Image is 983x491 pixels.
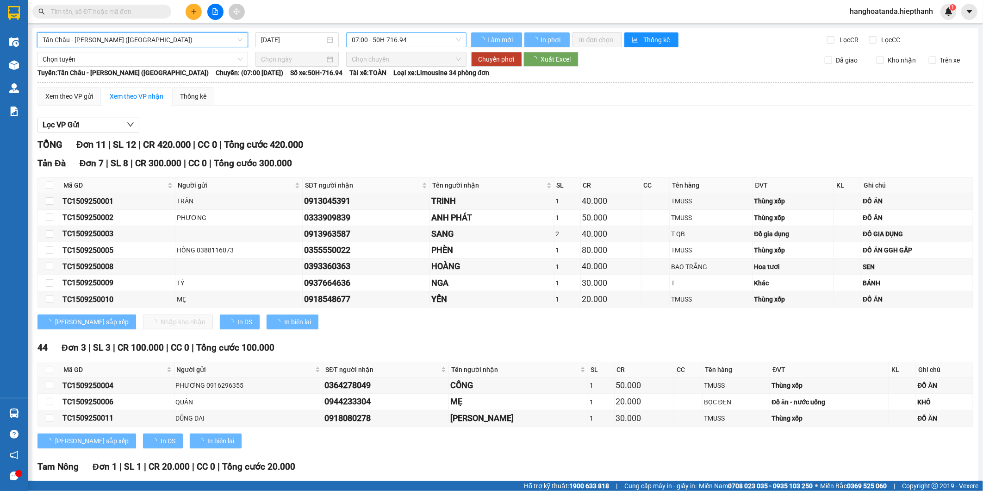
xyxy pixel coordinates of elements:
[704,413,768,423] div: TMUSS
[304,227,428,240] div: 0913963587
[961,4,977,20] button: caret-down
[207,4,224,20] button: file-add
[523,52,579,67] button: Xuất Excel
[754,229,833,239] div: Đồ gia dụng
[863,294,971,304] div: ĐỒ ĂN
[180,91,206,101] div: Thống kê
[61,242,175,258] td: TC1509250005
[861,178,973,193] th: Ghi chú
[9,60,19,70] img: warehouse-icon
[303,210,430,226] td: 0333909839
[770,362,889,378] th: ĐVT
[582,195,640,208] div: 40.000
[261,54,325,64] input: Chọn ngày
[834,178,861,193] th: KL
[479,37,486,43] span: loading
[304,277,428,290] div: 0937664636
[352,33,460,47] span: 07:00 - 50H-716.94
[531,56,541,63] span: loading
[889,362,916,378] th: KL
[108,139,111,150] span: |
[918,397,971,407] div: KHÔ
[149,461,190,472] span: CR 20.000
[304,244,428,257] div: 0355550022
[624,481,697,491] span: Cung cấp máy in - giấy in:
[572,32,622,47] button: In đơn chọn
[61,378,174,394] td: TC1509250004
[936,55,964,65] span: Trên xe
[569,482,609,490] strong: 1900 633 818
[227,319,237,325] span: loading
[671,245,751,255] div: TMUSS
[671,229,751,239] div: T QB
[430,258,554,275] td: HOÀNG
[178,180,293,190] span: Người gửi
[624,32,678,47] button: bar-chartThống kê
[815,484,818,488] span: ⚪️
[918,380,971,390] div: ĐỒ ĂN
[62,412,173,424] div: TC1509250011
[863,196,971,206] div: ĐỒ ĂN
[590,397,612,407] div: 1
[190,434,242,448] button: In biên lai
[556,196,579,206] div: 1
[237,317,252,327] span: In DS
[304,260,428,273] div: 0393360363
[177,365,314,375] span: Người gửi
[532,37,540,43] span: loading
[267,315,318,329] button: In biên lai
[207,436,234,446] span: In biên lai
[754,213,833,223] div: Thùng xốp
[324,412,447,425] div: 0918080278
[754,262,833,272] div: Hoa tươi
[754,245,833,255] div: Thùng xốp
[432,180,544,190] span: Tên người nhận
[274,319,284,325] span: loading
[304,211,428,224] div: 0333909839
[430,242,554,258] td: PHÈN
[916,362,973,378] th: Ghi chú
[184,158,186,169] span: |
[847,482,887,490] strong: 0369 525 060
[304,195,428,208] div: 0913045391
[106,158,108,169] span: |
[554,178,581,193] th: SL
[324,395,447,408] div: 0944233304
[37,139,62,150] span: TỔNG
[556,229,579,239] div: 2
[581,178,641,193] th: CR
[431,211,552,224] div: ANH PHÁT
[641,178,670,193] th: CC
[62,342,86,353] span: Đơn 3
[671,196,751,206] div: TMUSS
[671,262,751,272] div: BAO TRẮNG
[582,227,640,240] div: 40.000
[8,6,20,20] img: logo-vxr
[303,242,430,258] td: 0355550022
[212,8,218,15] span: file-add
[55,436,129,446] span: [PERSON_NAME] sắp xếp
[61,394,174,410] td: TC1509250006
[449,378,588,394] td: CÔNG
[37,461,79,472] span: Tam Nông
[431,244,552,257] div: PHÈN
[196,342,274,353] span: Tổng cước 100.000
[556,278,579,288] div: 1
[524,32,570,47] button: In phơi
[62,228,174,239] div: TC1509250003
[220,315,260,329] button: In DS
[699,481,813,491] span: Miền Nam
[863,213,971,223] div: ĐỒ ĂN
[303,258,430,275] td: 0393360363
[37,315,136,329] button: [PERSON_NAME] sắp xếp
[303,291,430,308] td: 0918548677
[582,277,640,290] div: 30.000
[754,196,833,206] div: Thùng xốp
[863,245,971,255] div: ĐỒ ĂN GGH GẤP
[192,461,194,472] span: |
[224,139,303,150] span: Tổng cước 420.000
[45,438,55,444] span: loading
[143,434,183,448] button: In DS
[471,52,522,67] button: Chuyển phơi
[37,158,66,169] span: Tản Đà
